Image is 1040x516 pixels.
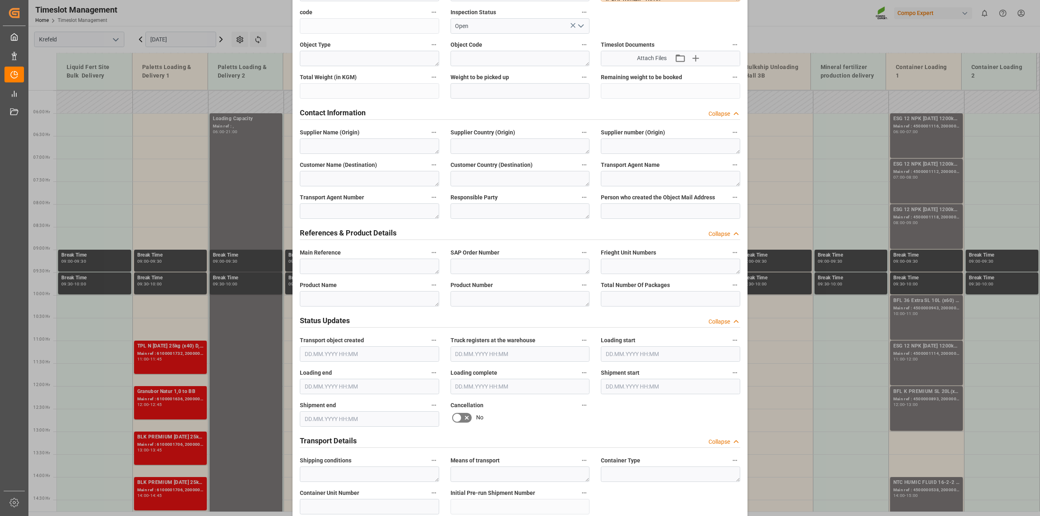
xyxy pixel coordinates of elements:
button: Shipping conditions [429,455,439,466]
input: DD.MM.YYYY HH:MM [451,346,590,362]
button: Truck registers at the warehouse [579,335,589,345]
span: Transport Agent Name [601,161,660,169]
h2: Status Updates [300,315,350,326]
button: Transport object created [429,335,439,345]
button: Product Number [579,280,589,290]
button: Shipment start [730,367,740,378]
input: DD.MM.YYYY HH:MM [601,379,740,394]
button: Loading start [730,335,740,345]
span: Loading end [300,369,332,377]
span: Person who created the Object Mail Address [601,193,715,202]
span: Container Unit Number [300,489,359,497]
button: Object Code [579,39,589,50]
button: SAP Order Number [579,247,589,258]
button: open menu [574,20,587,32]
input: DD.MM.YYYY HH:MM [601,346,740,362]
span: Initial Pre-run Shipment Number [451,489,535,497]
span: Timeslot Documents [601,41,654,49]
input: DD.MM.YYYY HH:MM [300,411,439,427]
button: Container Type [730,455,740,466]
span: Truck registers at the warehouse [451,336,535,345]
button: Total Number Of Packages [730,280,740,290]
button: Initial Pre-run Shipment Number [579,488,589,498]
span: Total Number Of Packages [601,281,670,289]
button: Supplier Country (Origin) [579,127,589,138]
span: Product Number [451,281,493,289]
span: code [300,8,312,17]
span: Customer Country (Destination) [451,161,533,169]
span: Shipment start [601,369,639,377]
span: Shipment end [300,401,336,410]
span: Product Name [300,281,337,289]
button: Supplier Name (Origin) [429,127,439,138]
button: Loading end [429,367,439,378]
span: Responsible Party [451,193,498,202]
span: Shipping conditions [300,456,351,465]
span: Weight to be picked up [451,73,509,82]
button: Means of transport [579,455,589,466]
button: Transport Agent Number [429,192,439,203]
button: Loading complete [579,367,589,378]
div: Collapse [708,438,730,446]
div: Collapse [708,230,730,238]
button: Cancellation [579,400,589,410]
span: Transport Agent Number [300,193,364,202]
span: Customer Name (Destination) [300,161,377,169]
div: Collapse [708,317,730,326]
input: DD.MM.YYYY HH:MM [451,379,590,394]
span: Loading start [601,336,635,345]
button: Inspection Status [579,7,589,17]
input: DD.MM.YYYY HH:MM [300,379,439,394]
button: Person who created the Object Mail Address [730,192,740,203]
button: Timeslot Documents [730,39,740,50]
button: Product Name [429,280,439,290]
span: Transport object created [300,336,364,345]
span: No [476,413,483,422]
button: Frieght Unit Numbers [730,247,740,258]
div: Collapse [708,110,730,118]
span: Frieght Unit Numbers [601,248,656,257]
span: Supplier Name (Origin) [300,128,360,137]
button: Container Unit Number [429,488,439,498]
span: Main Reference [300,248,341,257]
span: SAP Order Number [451,248,499,257]
span: Remaining weight to be booked [601,73,682,82]
button: Transport Agent Name [730,160,740,170]
h2: Contact Information [300,107,366,118]
span: Object Type [300,41,331,49]
button: Responsible Party [579,192,589,203]
span: Attach Files [637,54,667,63]
h2: References & Product Details [300,227,396,238]
span: Container Type [601,456,640,465]
button: Customer Country (Destination) [579,160,589,170]
button: Object Type [429,39,439,50]
span: Loading complete [451,369,497,377]
span: Object Code [451,41,482,49]
span: Means of transport [451,456,500,465]
button: Main Reference [429,247,439,258]
span: Total Weight (in KGM) [300,73,357,82]
button: Customer Name (Destination) [429,160,439,170]
span: Cancellation [451,401,483,410]
input: DD.MM.YYYY HH:MM [300,346,439,362]
span: Supplier Country (Origin) [451,128,515,137]
button: Remaining weight to be booked [730,72,740,82]
span: Inspection Status [451,8,496,17]
h2: Transport Details [300,435,357,446]
button: Shipment end [429,400,439,410]
button: Supplier number (Origin) [730,127,740,138]
span: Supplier number (Origin) [601,128,665,137]
button: Total Weight (in KGM) [429,72,439,82]
button: Weight to be picked up [579,72,589,82]
button: code [429,7,439,17]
